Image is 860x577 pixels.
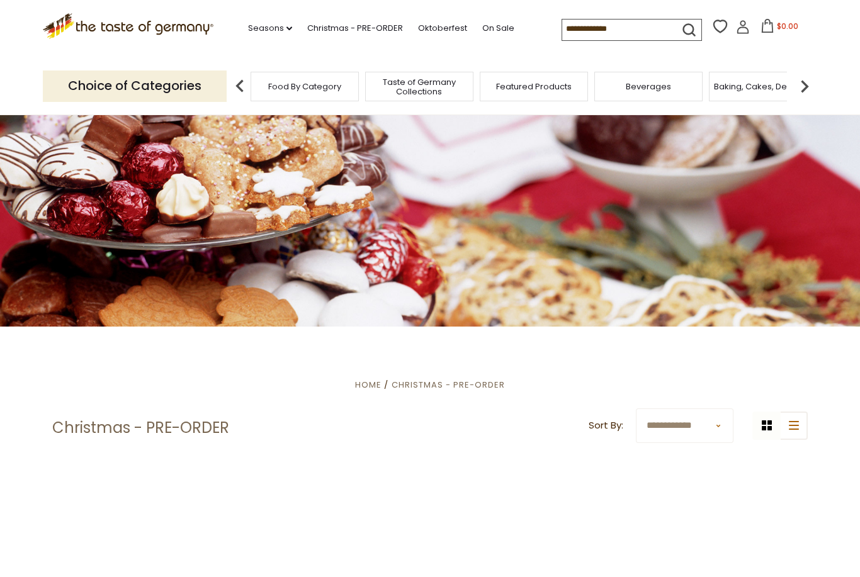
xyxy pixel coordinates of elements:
a: Food By Category [268,82,341,91]
a: Home [355,379,382,391]
a: On Sale [482,21,514,35]
img: previous arrow [227,74,252,99]
h1: Christmas - PRE-ORDER [52,418,229,437]
a: Taste of Germany Collections [369,77,470,96]
a: Beverages [626,82,671,91]
a: Christmas - PRE-ORDER [307,21,403,35]
a: Oktoberfest [418,21,467,35]
a: Featured Products [496,82,572,91]
img: next arrow [792,74,817,99]
a: Seasons [248,21,292,35]
p: Choice of Categories [43,70,227,101]
a: Christmas - PRE-ORDER [392,379,505,391]
label: Sort By: [589,418,623,434]
button: $0.00 [752,19,806,38]
a: Baking, Cakes, Desserts [714,82,812,91]
span: $0.00 [777,21,798,31]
